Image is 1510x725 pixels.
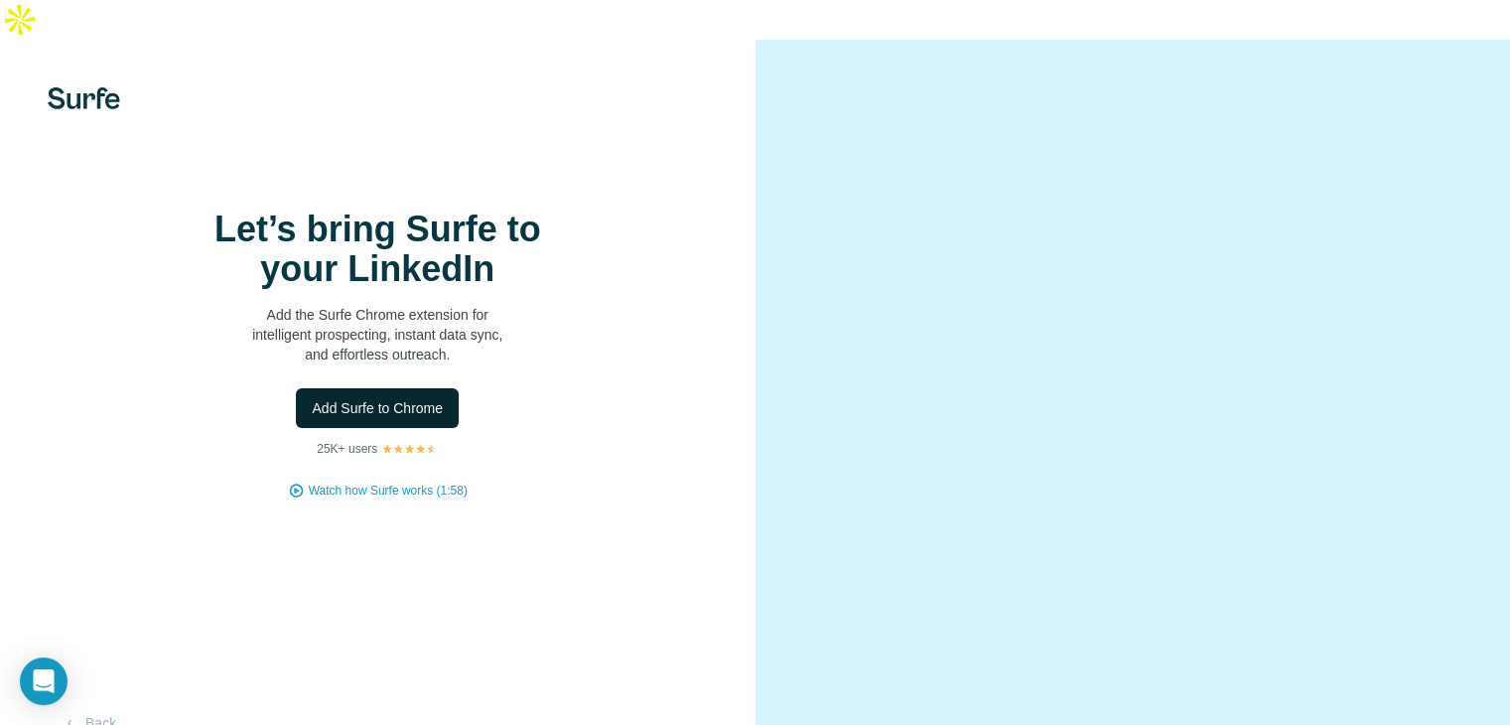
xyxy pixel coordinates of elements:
[317,440,377,458] p: 25K+ users
[20,657,68,705] div: Open Intercom Messenger
[312,398,443,418] span: Add Surfe to Chrome
[309,482,468,500] button: Watch how Surfe works (1:58)
[48,87,120,109] img: Surfe's logo
[179,210,576,289] h1: Let’s bring Surfe to your LinkedIn
[296,388,459,428] button: Add Surfe to Chrome
[381,443,438,455] img: Rating Stars
[179,305,576,364] p: Add the Surfe Chrome extension for intelligent prospecting, instant data sync, and effortless out...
